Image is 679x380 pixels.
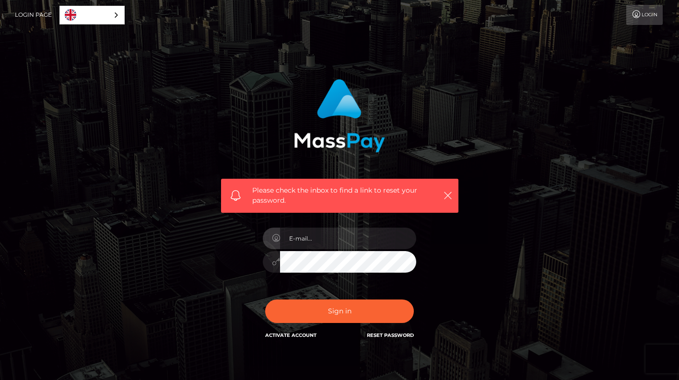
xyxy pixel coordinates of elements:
span: Please check the inbox to find a link to reset your password. [252,185,427,206]
div: Language [59,6,125,24]
a: Login [626,5,663,25]
aside: Language selected: English [59,6,125,24]
a: Login Page [15,5,52,25]
img: MassPay Login [294,79,385,152]
a: Activate Account [265,332,316,338]
a: English [60,6,124,24]
a: Reset Password [367,332,414,338]
button: Sign in [265,299,414,323]
input: E-mail... [280,228,416,249]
